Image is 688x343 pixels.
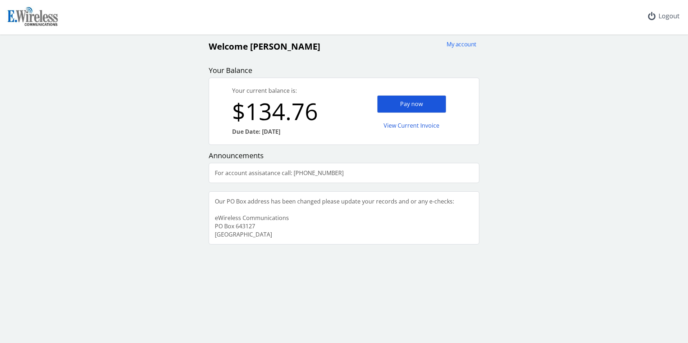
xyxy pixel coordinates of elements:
div: For account assisatance call: [PHONE_NUMBER] [209,163,349,183]
div: $134.76 [232,95,344,128]
div: My account [442,40,476,49]
span: [PERSON_NAME] [250,40,320,52]
div: View Current Invoice [377,117,446,134]
span: Welcome [209,40,248,52]
div: Your current balance is: [232,87,344,95]
span: Your Balance [209,65,252,75]
div: Due Date: [DATE] [232,128,344,136]
span: Announcements [209,151,264,160]
div: Pay now [377,95,446,113]
div: Our PO Box address has been changed please update your records and or any e-checks: eWireless Com... [209,192,460,244]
